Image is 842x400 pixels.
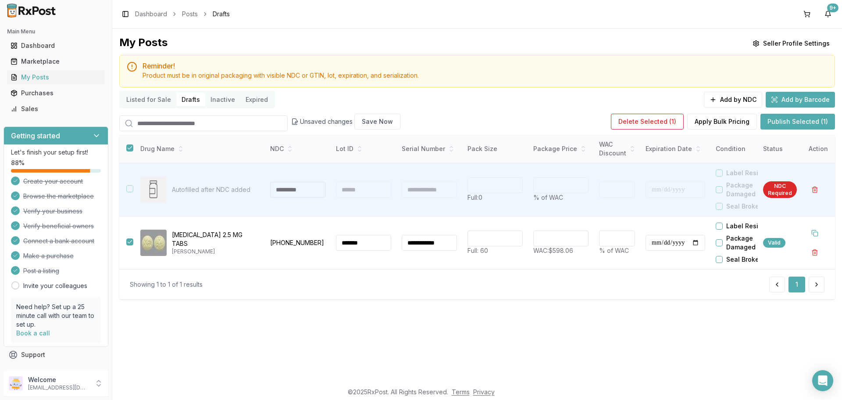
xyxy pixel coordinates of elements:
[827,4,838,12] div: 9+
[140,144,258,153] div: Drug Name
[135,10,230,18] nav: breadcrumb
[4,86,108,100] button: Purchases
[4,102,108,116] button: Sales
[11,130,60,141] h3: Getting started
[23,192,94,201] span: Browse the marketplace
[766,92,835,108] button: Add by Barcode
[462,135,528,163] th: Pack Size
[11,159,25,167] span: 88 %
[7,38,105,54] a: Dashboard
[143,62,828,69] h5: Reminder!
[533,144,589,153] div: Package Price
[7,101,105,117] a: Sales
[23,281,87,290] a: Invite your colleagues
[726,181,776,198] label: Package Damaged
[467,194,482,201] span: Full: 0
[4,347,108,363] button: Support
[336,144,391,153] div: Lot ID
[7,54,105,69] a: Marketplace
[291,114,400,130] div: Unsaved changes
[23,207,82,216] span: Verify your business
[11,148,101,157] p: Let's finish your setup first!
[710,135,776,163] th: Condition
[704,92,762,108] button: Add by NDC
[143,71,828,80] div: Product must be in original packaging with visible NDC or GTIN, lot, expiration, and serialization.
[11,89,101,97] div: Purchases
[240,93,273,107] button: Expired
[760,114,835,130] button: Publish Selected (1)
[23,237,94,245] span: Connect a bank account
[21,366,51,375] span: Feedback
[807,182,823,198] button: Delete
[4,39,108,53] button: Dashboard
[354,114,400,130] button: Save Now
[172,185,258,194] p: Autofilled after NDC added
[7,28,105,35] h2: Main Menu
[763,181,797,198] div: NDC Required
[788,277,805,292] button: 1
[11,105,101,113] div: Sales
[9,376,23,390] img: User avatar
[135,10,167,18] a: Dashboard
[4,363,108,378] button: Feedback
[726,202,763,211] label: Seal Broken
[182,10,198,18] a: Posts
[7,85,105,101] a: Purchases
[16,303,96,329] p: Need help? Set up a 25 minute call with our team to set up.
[467,247,488,254] span: Full: 60
[646,144,705,153] div: Expiration Date
[473,388,495,396] a: Privacy
[130,280,203,289] div: Showing 1 to 1 of 1 results
[611,114,684,130] button: Delete Selected (1)
[758,135,802,163] th: Status
[599,247,629,254] span: % of WAC
[599,140,635,158] div: WAC Discount
[172,231,258,248] p: [MEDICAL_DATA] 2.5 MG TABS
[4,70,108,84] button: My Posts
[11,41,101,50] div: Dashboard
[7,69,105,85] a: My Posts
[821,7,835,21] button: 9+
[726,255,763,264] label: Seal Broken
[23,222,94,231] span: Verify beneficial owners
[172,248,258,255] p: [PERSON_NAME]
[4,54,108,68] button: Marketplace
[140,177,167,203] img: Drug Image
[726,222,770,231] label: Label Residue
[23,177,83,186] span: Create your account
[16,329,50,337] a: Book a call
[11,57,101,66] div: Marketplace
[812,370,833,391] div: Open Intercom Messenger
[452,388,470,396] a: Terms
[28,375,89,384] p: Welcome
[763,238,785,248] div: Valid
[205,93,240,107] button: Inactive
[119,36,168,51] div: My Posts
[533,194,563,201] span: % of WAC
[176,93,205,107] button: Drafts
[687,114,757,130] button: Apply Bulk Pricing
[747,36,835,51] button: Seller Profile Settings
[807,245,823,260] button: Delete
[270,238,325,247] p: [PHONE_NUMBER]
[140,230,167,256] img: Xarelto 2.5 MG TABS
[270,144,325,153] div: NDC
[402,144,457,153] div: Serial Number
[533,247,573,254] span: WAC: $598.06
[23,252,74,260] span: Make a purchase
[726,169,770,177] label: Label Residue
[726,234,776,252] label: Package Damaged
[213,10,230,18] span: Drafts
[121,93,176,107] button: Listed for Sale
[807,225,823,241] button: Duplicate
[11,73,101,82] div: My Posts
[23,267,59,275] span: Post a listing
[4,4,60,18] img: RxPost Logo
[28,384,89,391] p: [EMAIL_ADDRESS][DOMAIN_NAME]
[802,135,835,163] th: Action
